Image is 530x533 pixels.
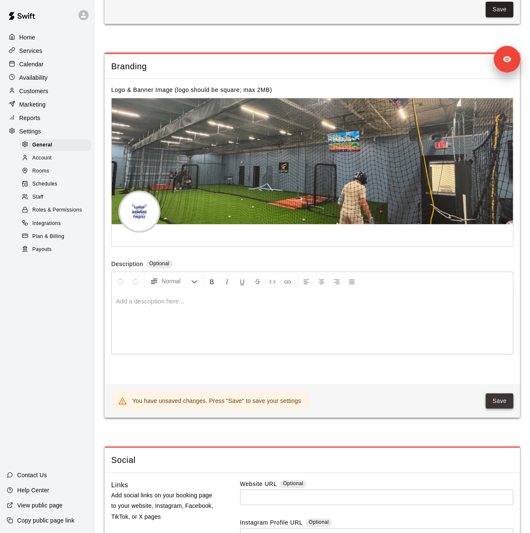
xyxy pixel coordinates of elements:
p: Services [19,47,42,55]
a: Rooms [20,165,94,178]
span: Account [32,154,52,162]
a: Marketing [7,98,88,111]
span: Plan & Billing [32,233,64,241]
div: Account [20,152,91,164]
div: Roles & Permissions [20,204,91,216]
a: Integrations [20,217,94,230]
a: Availability [7,71,88,84]
a: General [20,138,94,152]
button: Format Underline [235,274,249,289]
span: General [32,141,52,149]
div: Plan & Billing [20,231,91,243]
span: Social [111,455,513,466]
button: Redo [128,274,143,289]
span: Integrations [32,219,61,228]
h6: Links [111,480,128,491]
span: Optional [283,481,303,486]
p: Add social links on your booking page to your website, Instagram, Facebook, TikTok, or X pages [111,490,216,522]
label: Logo & Banner Image (logo should be square; max 2MB) [111,86,272,93]
a: Reports [7,112,88,124]
p: Availability [19,73,48,82]
span: Schedules [32,180,57,188]
p: Settings [19,127,41,136]
button: Formatting Options [146,274,201,289]
a: Plan & Billing [20,230,94,243]
button: Format Bold [205,274,219,289]
a: Customers [7,85,88,97]
a: Schedules [20,178,94,191]
a: Payouts [20,243,94,256]
p: Contact Us [17,471,47,479]
a: Home [7,31,88,44]
a: Services [7,44,88,57]
p: View public page [17,501,63,509]
div: Staff [20,191,91,203]
span: Optional [149,261,170,266]
span: Roles & Permissions [32,206,82,214]
button: Right Align [329,274,344,289]
button: Save [486,2,513,17]
a: Staff [20,191,94,204]
button: Save [486,393,513,409]
label: Instagram Profile URL [240,518,303,528]
label: Website URL [240,480,277,489]
span: Branding [111,61,513,72]
button: Center Align [314,274,329,289]
p: Marketing [19,100,46,109]
a: Settings [7,125,88,138]
span: Normal [162,277,191,285]
div: Payouts [20,244,91,256]
p: Reports [19,114,40,122]
button: Undo [113,274,128,289]
button: Insert Code [265,274,279,289]
div: Integrations [20,218,91,230]
a: Calendar [7,58,88,71]
p: Customers [19,87,48,95]
div: Schedules [20,178,91,190]
button: Format Strikethrough [250,274,264,289]
p: Calendar [19,60,44,68]
div: You have unsaved changes. Press "Save" to save your settings [132,393,301,408]
span: Rooms [32,167,49,175]
button: Insert Link [280,274,295,289]
span: Optional [309,519,329,525]
button: Format Italics [220,274,234,289]
div: Rooms [20,165,91,177]
button: Justify Align [345,274,359,289]
p: Home [19,33,35,42]
a: Roles & Permissions [20,204,94,217]
a: Account [20,152,94,165]
label: Description [111,260,143,269]
span: Staff [32,193,43,201]
p: Copy public page link [17,516,74,525]
div: General [20,139,91,151]
button: Left Align [299,274,313,289]
p: Help Center [17,486,49,494]
span: Payouts [32,246,52,254]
